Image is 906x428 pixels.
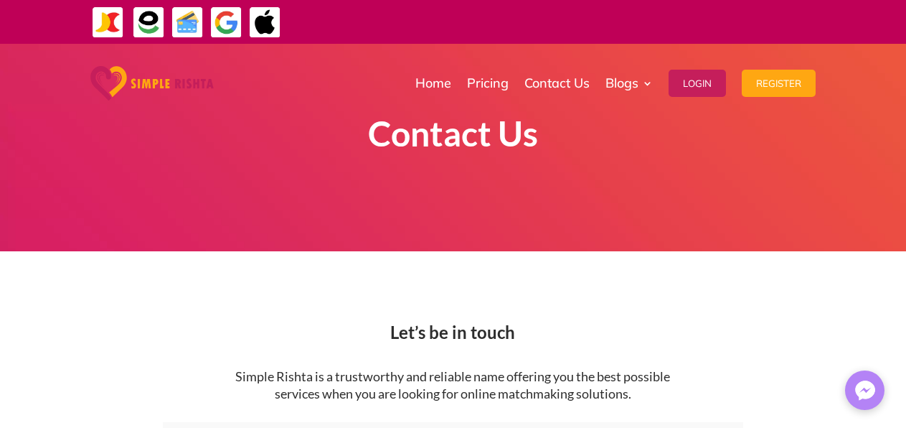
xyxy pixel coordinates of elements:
[669,70,726,97] button: Login
[467,47,509,119] a: Pricing
[605,47,653,119] a: Blogs
[415,47,451,119] a: Home
[742,70,816,97] button: Register
[742,47,816,119] a: Register
[171,6,204,39] img: Credit Cards
[133,6,165,39] img: EasyPaisa-icon
[92,6,124,39] img: JazzCash-icon
[669,47,726,119] a: Login
[210,6,242,39] img: GooglePay-icon
[235,368,670,403] p: Simple Rishta is a trustworthy and reliable name offering you the best possible services when you...
[249,6,281,39] img: ApplePay-icon
[368,113,538,154] strong: Contact Us
[90,324,815,348] h2: Let’s be in touch
[524,47,590,119] a: Contact Us
[811,9,843,34] strong: ایزی پیسہ
[846,9,877,34] strong: جاز کیش
[851,376,879,405] img: Messenger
